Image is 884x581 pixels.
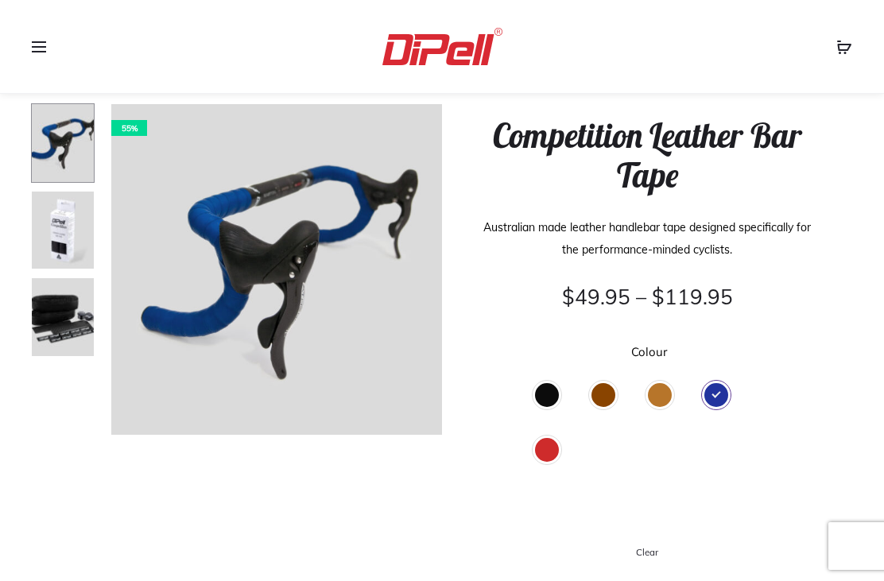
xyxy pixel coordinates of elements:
[31,103,95,183] img: Dipell-bike-Sbar-Blue-80x100.jpg
[483,543,812,561] a: Clear
[636,284,646,310] span: –
[31,277,95,357] img: Dipell-bike-Sbar-Black-unpackaged-095-Paul-Osta-1-80x100.jpg
[483,216,812,261] p: Australian made leather handlebar tape designed specifically for the performance-minded cyclists.
[652,284,733,310] bdi: 119.95
[31,191,95,270] img: Dipell-bike-Sbar-Black-packaged-087-Paul-Osta-1-80x100.jpg
[111,120,147,136] span: 55%
[562,284,630,310] bdi: 49.95
[652,284,665,310] span: $
[483,116,812,196] h1: Competition Leather Bar Tape
[562,284,575,310] span: $
[631,346,667,358] label: Colour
